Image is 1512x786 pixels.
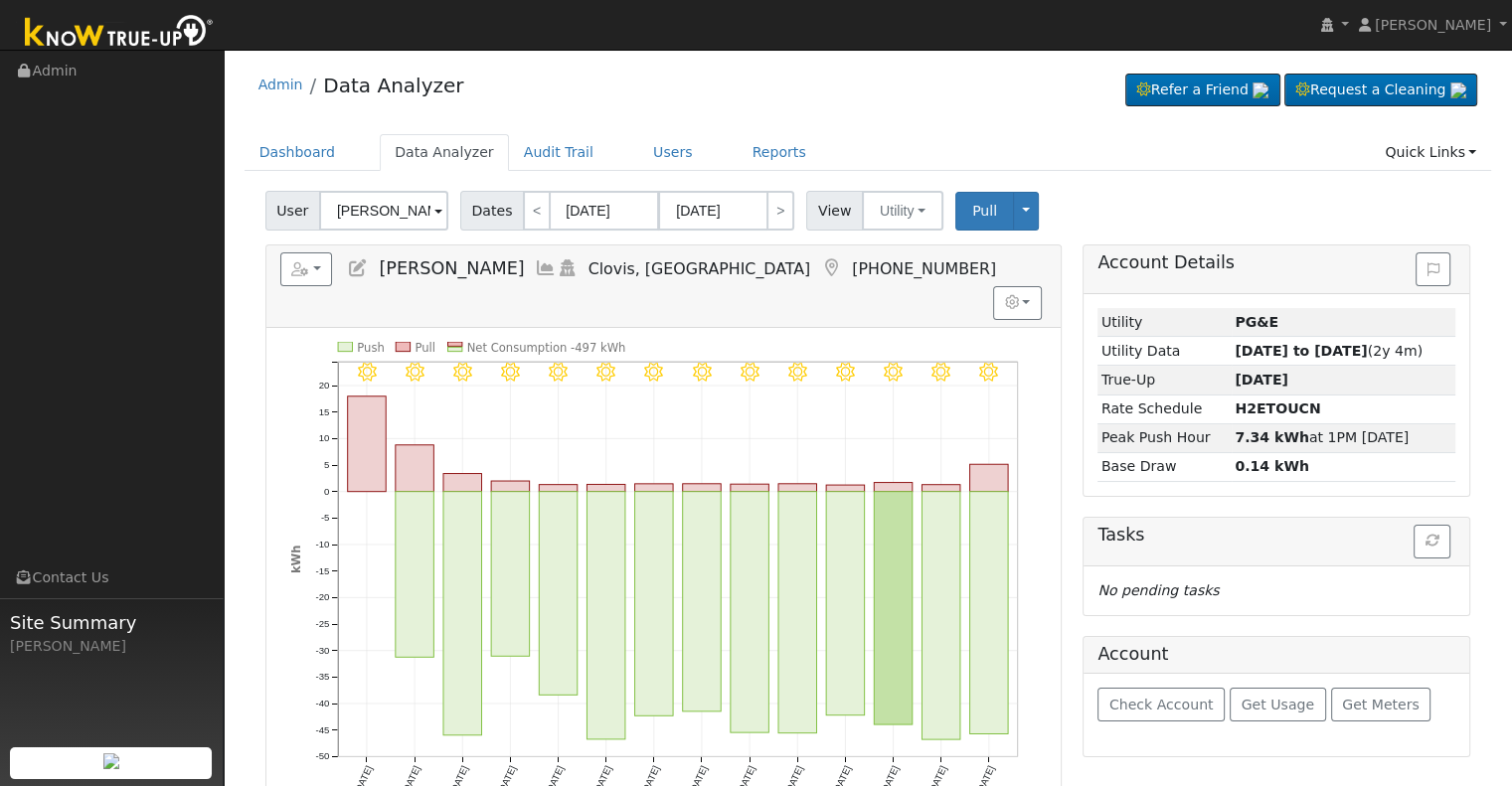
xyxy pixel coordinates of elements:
[315,645,329,656] text: -30
[922,485,960,492] rect: onclick=""
[826,492,865,715] rect: onclick=""
[634,484,673,492] rect: onclick=""
[535,258,557,278] a: Multi-Series Graph
[1450,82,1466,98] img: retrieve
[315,750,329,761] text: -50
[10,636,213,657] div: [PERSON_NAME]
[1125,74,1280,107] a: Refer a Friend
[315,539,329,550] text: -10
[1097,452,1231,481] td: Base Draw
[644,363,663,382] i: 9/09 - Clear
[315,591,329,602] text: -20
[509,134,608,171] a: Audit Trail
[692,363,711,382] i: 9/10 - MostlyClear
[1097,366,1231,394] td: True-Up
[979,363,998,382] i: 9/16 - Clear
[596,363,615,382] i: 9/08 - Clear
[357,340,385,354] text: Push
[874,482,913,491] rect: onclick=""
[826,485,865,492] rect: onclick=""
[1331,688,1431,721] button: Get Meters
[501,363,520,382] i: 9/06 - Clear
[731,492,769,733] rect: onclick=""
[396,445,434,492] rect: onclick=""
[788,363,807,382] i: 9/12 - Clear
[587,484,625,491] rect: onclick=""
[539,485,578,492] rect: onclick=""
[766,191,794,231] a: >
[1375,17,1491,33] span: [PERSON_NAME]
[315,618,329,629] text: -25
[1242,697,1314,712] span: Get Usage
[1416,252,1450,286] button: Issue History
[931,363,950,382] i: 9/15 - Clear
[970,492,1009,734] rect: onclick=""
[1097,337,1231,366] td: Utility Data
[1253,82,1268,98] img: retrieve
[634,492,673,716] rect: onclick=""
[922,492,960,740] rect: onclick=""
[1235,400,1320,416] strong: C
[862,191,943,231] button: Utility
[315,565,329,576] text: -15
[1414,525,1450,558] button: Refresh
[741,363,759,382] i: 9/11 - Clear
[347,396,386,492] rect: onclick=""
[731,484,769,492] rect: onclick=""
[443,473,482,491] rect: onclick=""
[884,363,903,382] i: 9/14 - Clear
[955,192,1014,231] button: Pull
[405,363,423,382] i: 9/04 - Clear
[1097,644,1168,664] h5: Account
[683,484,722,492] rect: onclick=""
[288,545,302,573] text: kWh
[738,134,821,171] a: Reports
[1284,74,1477,107] a: Request a Cleaning
[874,492,913,724] rect: onclick=""
[323,74,463,97] a: Data Analyzer
[396,492,434,658] rect: onclick=""
[103,753,119,769] img: retrieve
[1235,458,1309,474] strong: 0.14 kWh
[318,432,329,443] text: 10
[806,191,863,231] span: View
[1230,688,1326,721] button: Get Usage
[1235,429,1309,445] strong: 7.34 kWh
[638,134,708,171] a: Users
[683,492,722,711] rect: onclick=""
[10,609,213,636] span: Site Summary
[1097,582,1219,598] i: No pending tasks
[523,191,551,231] a: <
[1097,423,1231,452] td: Peak Push Hour
[324,486,329,497] text: 0
[587,492,625,739] rect: onclick=""
[852,259,996,278] span: [PHONE_NUMBER]
[15,11,224,56] img: Know True-Up
[415,340,435,354] text: Pull
[778,492,817,733] rect: onclick=""
[357,363,376,382] i: 9/03 - Clear
[549,363,568,382] i: 9/07 - Clear
[265,191,320,231] span: User
[315,671,329,682] text: -35
[318,406,329,417] text: 15
[466,340,625,354] text: Net Consumption -497 kWh
[970,464,1009,491] rect: onclick=""
[1235,314,1278,330] strong: ID: 12321810, authorized: 06/08/23
[1097,688,1225,721] button: Check Account
[491,492,530,657] rect: onclick=""
[318,380,329,391] text: 20
[460,191,524,231] span: Dates
[557,258,579,278] a: Login As (last 09/18/2025 6:25:20 AM)
[1232,423,1456,452] td: at 1PM [DATE]
[319,191,448,231] input: Select a User
[379,258,524,278] span: [PERSON_NAME]
[1235,372,1288,388] strong: [DATE]
[1109,697,1214,712] span: Check Account
[453,363,472,382] i: 9/05 - Clear
[1097,525,1455,546] h5: Tasks
[245,134,351,171] a: Dashboard
[1097,252,1455,273] h5: Account Details
[778,484,817,492] rect: onclick=""
[1097,394,1231,423] td: Rate Schedule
